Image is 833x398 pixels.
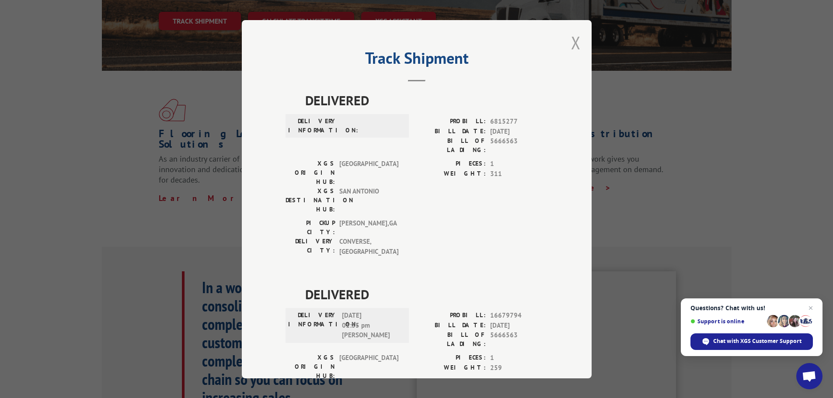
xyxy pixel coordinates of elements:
span: 311 [490,169,548,179]
div: Chat with XGS Customer Support [690,333,813,350]
span: DELIVERED [305,90,548,110]
span: [DATE] [490,126,548,136]
span: [DATE] 01:35 pm [PERSON_NAME] [342,311,401,340]
label: PIECES: [417,159,486,169]
label: DELIVERY INFORMATION: [288,311,338,340]
span: 5666563 [490,330,548,349]
label: WEIGHT: [417,169,486,179]
label: BILL DATE: [417,126,486,136]
span: CONVERSE , [GEOGRAPHIC_DATA] [339,237,398,256]
label: PROBILL: [417,311,486,321]
span: 1 [490,159,548,169]
label: DELIVERY INFORMATION: [288,117,338,135]
label: BILL OF LADING: [417,136,486,155]
span: Close chat [805,303,816,313]
label: PROBILL: [417,117,486,127]
label: PIECES: [417,353,486,363]
span: [GEOGRAPHIC_DATA] [339,159,398,187]
div: Open chat [796,363,823,389]
span: SAN ANTONIO [339,187,398,214]
span: Chat with XGS Customer Support [713,337,802,345]
span: Questions? Chat with us! [690,305,813,311]
label: XGS DESTINATION HUB: [286,187,335,214]
h2: Track Shipment [286,52,548,69]
span: DELIVERED [305,284,548,304]
span: 5666563 [490,136,548,155]
span: Support is online [690,318,764,325]
label: WEIGHT: [417,363,486,373]
label: PICKUP CITY: [286,218,335,237]
span: 259 [490,363,548,373]
span: 16679794 [490,311,548,321]
label: XGS ORIGIN HUB: [286,353,335,381]
span: 1 [490,353,548,363]
label: XGS ORIGIN HUB: [286,159,335,187]
button: Close modal [571,31,581,54]
label: BILL OF LADING: [417,330,486,349]
span: [DATE] [490,320,548,330]
span: [PERSON_NAME] , GA [339,218,398,237]
label: BILL DATE: [417,320,486,330]
span: [GEOGRAPHIC_DATA] [339,353,398,381]
label: DELIVERY CITY: [286,237,335,256]
span: 6815277 [490,117,548,127]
